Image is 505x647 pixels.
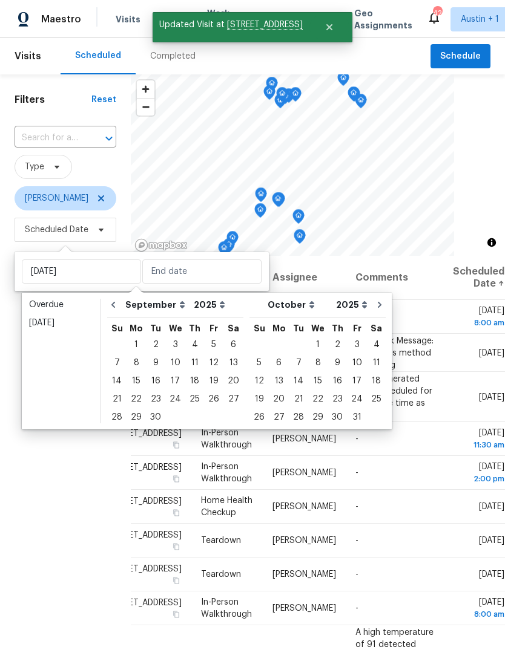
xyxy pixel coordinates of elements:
div: Tue Oct 07 2025 [289,354,308,372]
span: - [355,604,358,613]
div: 2 [146,336,165,353]
span: Teardown [201,536,241,545]
div: Map marker [283,88,295,107]
div: 13 [223,354,243,371]
div: Tue Oct 21 2025 [289,390,308,408]
button: Go to previous month [104,293,122,317]
div: Thu Sep 11 2025 [185,354,204,372]
div: 8:00 am [453,317,504,329]
div: Thu Sep 18 2025 [185,372,204,390]
div: 25 [367,391,386,408]
div: 7 [289,354,308,371]
div: 6 [223,336,243,353]
div: Completed [150,50,196,62]
span: In-Person Walkthrough [201,598,252,619]
span: Type [25,161,44,173]
span: [PERSON_NAME] [272,604,336,613]
span: [PERSON_NAME] [272,435,336,443]
div: Thu Sep 25 2025 [185,390,204,408]
div: 22 [127,391,146,408]
span: In-Person Walkthrough [201,463,252,483]
div: Thu Oct 30 2025 [328,408,347,426]
div: Tue Sep 09 2025 [146,354,165,372]
div: 15 [127,372,146,389]
div: 16 [328,372,347,389]
div: Sun Sep 07 2025 [107,354,127,372]
span: [STREET_ADDRESS] [106,565,182,573]
div: Map marker [348,86,360,105]
div: Thu Oct 23 2025 [328,390,347,408]
span: [DATE] [479,570,504,579]
span: Auto-generated visit. Scheduled for the same time as QC Visit. [355,374,432,419]
div: Sat Sep 13 2025 [223,354,243,372]
div: 30 [328,409,347,426]
div: Map marker [226,231,239,250]
abbr: Friday [210,324,218,333]
div: Wed Oct 08 2025 [308,354,328,372]
div: Map marker [276,87,288,106]
div: 13 [269,372,289,389]
div: Tue Sep 30 2025 [146,408,165,426]
abbr: Thursday [332,324,343,333]
div: Map marker [218,241,230,260]
div: 11 [367,354,386,371]
div: Map marker [254,203,266,222]
div: Sun Oct 26 2025 [249,408,269,426]
div: 30 [146,409,165,426]
span: Feedback Message: No access method is working [355,336,434,369]
select: Month [265,296,333,314]
div: Tue Sep 02 2025 [146,336,165,354]
div: Scheduled [75,50,121,62]
abbr: Monday [272,324,286,333]
span: - [355,570,358,579]
span: Visits [15,43,41,70]
span: Schedule [440,49,481,64]
div: Wed Oct 29 2025 [308,408,328,426]
abbr: Wednesday [311,324,325,333]
div: Overdue [29,299,93,311]
div: 23 [328,391,347,408]
div: 8:00 am [453,608,504,620]
div: Sun Sep 21 2025 [107,390,127,408]
div: 18 [185,372,204,389]
div: Wed Oct 15 2025 [308,372,328,390]
div: Wed Sep 03 2025 [165,336,185,354]
div: Mon Oct 20 2025 [269,390,289,408]
button: Copy Address [171,440,182,450]
span: Austin + 1 [461,13,499,25]
span: - [355,502,358,511]
span: [STREET_ADDRESS] [106,463,182,472]
div: 14 [289,372,308,389]
div: Fri Oct 03 2025 [347,336,367,354]
div: Map marker [289,87,302,106]
div: Fri Sep 12 2025 [204,354,223,372]
div: Thu Oct 02 2025 [328,336,347,354]
div: 6 [269,354,289,371]
span: [DATE] [453,307,504,329]
div: Fri Oct 17 2025 [347,372,367,390]
div: 26 [249,409,269,426]
div: Sun Sep 28 2025 [107,408,127,426]
div: 27 [223,391,243,408]
span: Home Health Checkup [201,496,252,517]
div: Sat Oct 11 2025 [367,354,386,372]
th: Scheduled Date ↑ [443,256,505,300]
abbr: Wednesday [169,324,182,333]
div: Tue Sep 23 2025 [146,390,165,408]
div: 29 [127,409,146,426]
div: Mon Sep 08 2025 [127,354,146,372]
span: - [355,435,358,443]
div: Map marker [294,229,306,248]
div: 4 [185,336,204,353]
div: 14 [107,372,127,389]
a: Mapbox homepage [134,238,188,252]
span: [STREET_ADDRESS] [106,531,182,539]
div: 28 [107,409,127,426]
div: Mon Sep 15 2025 [127,372,146,390]
button: Toggle attribution [484,235,499,250]
button: Zoom out [137,98,154,115]
select: Month [122,296,191,314]
div: 10 [347,354,367,371]
span: Geo Assignments [354,7,412,31]
span: Toggle attribution [488,236,495,249]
